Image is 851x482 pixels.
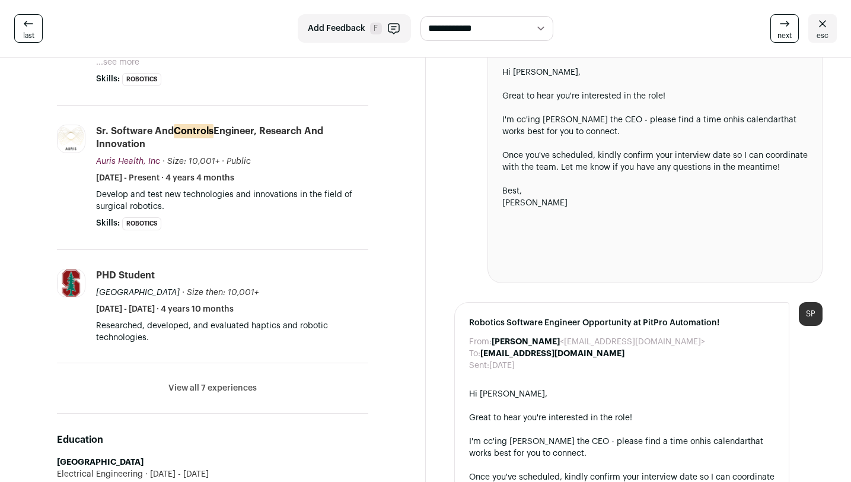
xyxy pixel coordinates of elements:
div: I'm cc'ing [PERSON_NAME] the CEO - please find a time on that works best for you to connect. [469,436,775,459]
a: his calendar [733,116,781,124]
span: Public [227,157,251,166]
img: 2f81dfdefe180b9f723de96a1bc8fec7ca827ad25fee1c518e8fae2214497a81.jpg [58,125,85,153]
div: Great to hear you're interested in the role! [469,412,775,424]
p: Researched, developed, and evaluated haptics and robotic technologies. [96,320,368,344]
div: Sr. Software and Engineer, Research and Innovation [96,125,368,151]
span: Skills: [96,73,120,85]
span: F [370,23,382,34]
strong: [GEOGRAPHIC_DATA] [57,458,144,467]
button: View all 7 experiences [168,382,257,394]
dt: From: [469,336,492,348]
dd: <[EMAIL_ADDRESS][DOMAIN_NAME]> [492,336,705,348]
span: · Size then: 10,001+ [182,288,259,297]
div: Hi [PERSON_NAME], [502,66,808,78]
a: next [770,14,799,43]
span: · [222,156,224,167]
div: PHD Student [96,269,155,282]
span: · Size: 10,001+ [162,157,219,166]
div: SP [799,302,823,326]
span: [DATE] - [DATE] [143,468,209,480]
b: [EMAIL_ADDRESS][DOMAIN_NAME] [480,350,624,358]
button: ...see more [96,56,139,68]
h2: Education [57,433,368,447]
span: esc [817,31,828,40]
div: I'm cc'ing [PERSON_NAME] the CEO - please find a time on that works best for you to connect. [502,114,808,138]
div: Electrical Engineering [57,468,368,480]
span: next [777,31,792,40]
img: 2b801cd5bec887f28ddb2c6a5957ae4ce349b64e67da803fd0eca5884aedafb4.jpg [58,269,85,297]
span: [DATE] - Present · 4 years 4 months [96,172,234,184]
div: Once you've scheduled, kindly confirm your interview date so I can coordinate with the team. Let ... [502,150,808,173]
mark: Controls [174,124,213,138]
a: last [14,14,43,43]
dd: [DATE] [489,360,515,372]
span: Skills: [96,217,120,229]
a: esc [808,14,837,43]
dt: Sent: [469,360,489,372]
span: Add Feedback [308,23,365,34]
li: Robotics [122,73,161,86]
span: [DATE] - [DATE] · 4 years 10 months [96,303,234,315]
div: Great to hear you're interested in the role! [502,90,808,102]
button: Add Feedback F [298,14,411,43]
span: [GEOGRAPHIC_DATA] [96,288,180,297]
span: Robotics Software Engineer Opportunity at PitPro Automation! [469,317,775,329]
p: Develop and test new technologies and innovations in the field of surgical robotics. [96,189,368,213]
div: Hi [PERSON_NAME], [469,388,775,400]
span: Auris Health, Inc [96,157,160,166]
dt: To: [469,348,480,360]
span: last [23,31,34,40]
a: his calendar [700,437,748,446]
div: [PERSON_NAME] [502,197,808,209]
b: [PERSON_NAME] [492,338,560,346]
div: Best, [502,185,808,197]
li: Robotics [122,217,161,230]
